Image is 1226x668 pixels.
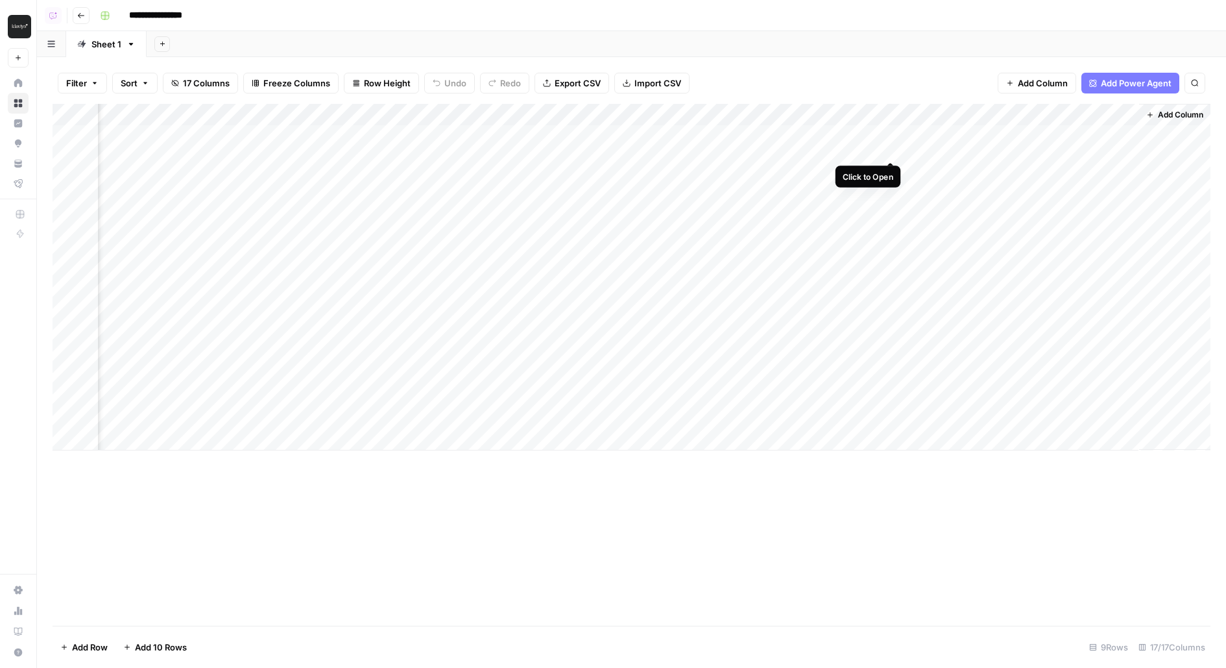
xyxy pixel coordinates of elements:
[66,31,147,57] a: Sheet 1
[364,77,411,90] span: Row Height
[8,153,29,174] a: Your Data
[444,77,466,90] span: Undo
[1018,77,1068,90] span: Add Column
[163,73,238,93] button: 17 Columns
[91,38,121,51] div: Sheet 1
[66,77,87,90] span: Filter
[8,580,29,600] a: Settings
[614,73,690,93] button: Import CSV
[500,77,521,90] span: Redo
[121,77,138,90] span: Sort
[424,73,475,93] button: Undo
[72,641,108,654] span: Add Row
[1101,77,1172,90] span: Add Power Agent
[1081,73,1179,93] button: Add Power Agent
[53,637,115,658] button: Add Row
[1133,637,1210,658] div: 17/17 Columns
[8,113,29,134] a: Insights
[135,641,187,654] span: Add 10 Rows
[480,73,529,93] button: Redo
[843,171,893,183] div: Click to Open
[8,10,29,43] button: Workspace: Klaviyo
[344,73,419,93] button: Row Height
[8,642,29,663] button: Help + Support
[263,77,330,90] span: Freeze Columns
[555,77,601,90] span: Export CSV
[1141,106,1208,123] button: Add Column
[535,73,609,93] button: Export CSV
[112,73,158,93] button: Sort
[634,77,681,90] span: Import CSV
[8,600,29,621] a: Usage
[8,73,29,93] a: Home
[243,73,339,93] button: Freeze Columns
[8,621,29,642] a: Learning Hub
[998,73,1076,93] button: Add Column
[1158,109,1203,121] span: Add Column
[115,637,195,658] button: Add 10 Rows
[183,77,230,90] span: 17 Columns
[1084,637,1133,658] div: 9 Rows
[8,133,29,154] a: Opportunities
[8,93,29,114] a: Browse
[58,73,107,93] button: Filter
[8,173,29,194] a: Flightpath
[8,15,31,38] img: Klaviyo Logo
